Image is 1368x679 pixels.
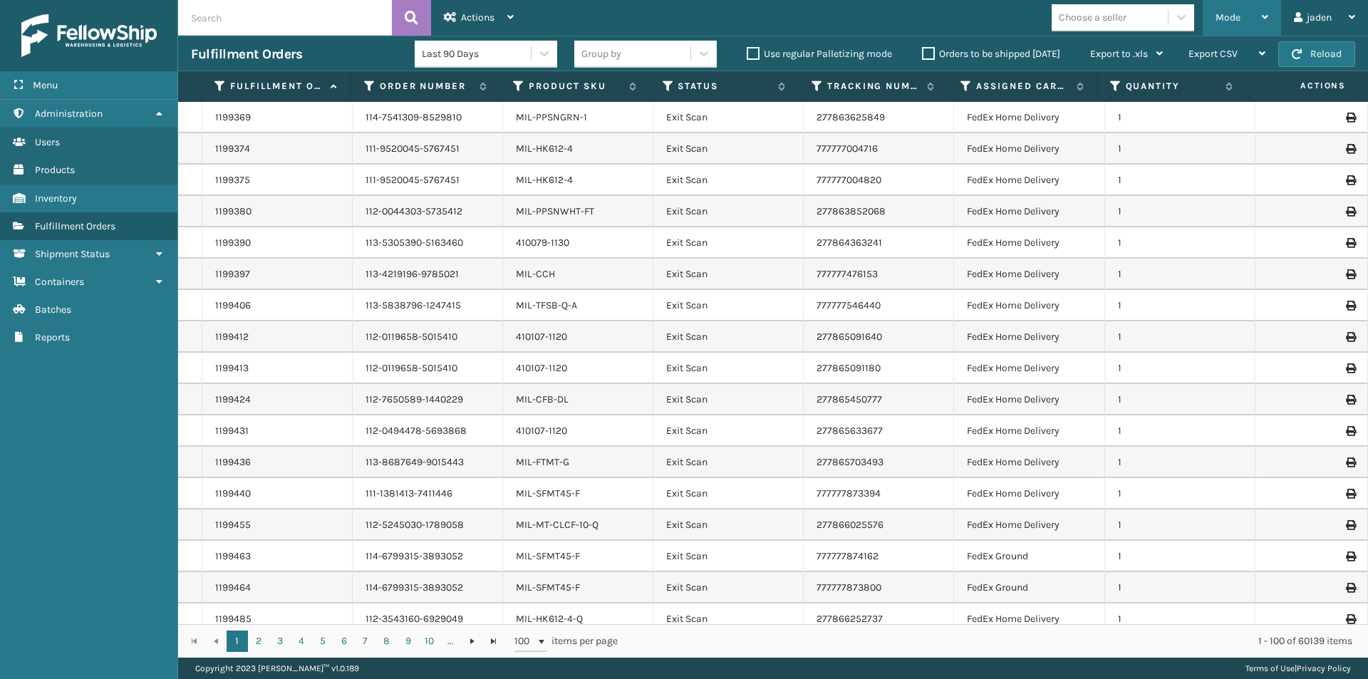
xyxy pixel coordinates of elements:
i: Print Label [1346,238,1354,248]
i: Print Label [1346,144,1354,154]
a: 1199424 [215,393,251,407]
td: Exit Scan [653,478,804,509]
a: 1199375 [215,173,250,187]
td: 1 [1105,384,1255,415]
label: Assigned Carrier Service [976,80,1069,93]
td: Exit Scan [653,384,804,415]
td: FedEx Home Delivery [954,478,1104,509]
a: ... [440,631,462,652]
a: 277865703493 [817,456,883,468]
div: | [1245,658,1351,679]
i: Print Label [1346,332,1354,342]
td: FedEx Home Delivery [954,133,1104,165]
span: Export CSV [1188,48,1238,60]
a: 277866252737 [817,613,883,625]
a: 777777546440 [817,299,881,311]
a: 4 [291,631,312,652]
label: Status [678,80,770,93]
a: 1199374 [215,142,250,156]
td: 114-7541309-8529810 [353,102,503,133]
span: Actions [1250,74,1354,98]
div: Last 90 Days [422,46,532,61]
img: logo [21,14,157,57]
a: 1199406 [215,299,251,313]
a: 277864363241 [817,237,882,249]
a: MIL-FTMT-G [516,456,569,468]
label: Orders to be shipped [DATE] [922,48,1060,60]
label: Tracking Number [827,80,920,93]
i: Print Label [1346,269,1354,279]
a: 1199390 [215,236,251,250]
span: items per page [514,631,618,652]
a: 777777004716 [817,142,878,155]
td: FedEx Home Delivery [954,384,1104,415]
i: Print Label [1346,301,1354,311]
a: MIL-SFMT45-F [516,487,580,499]
i: Print Label [1346,489,1354,499]
i: Print Label [1346,457,1354,467]
td: Exit Scan [653,259,804,290]
a: 410107-1120 [516,362,567,374]
a: MIL-PPSNGRN-1 [516,111,587,123]
label: Quantity [1126,80,1218,93]
td: 1 [1105,572,1255,603]
i: Print Label [1346,426,1354,436]
td: Exit Scan [653,541,804,572]
label: Product SKU [529,80,621,93]
a: Go to the last page [483,631,504,652]
a: 277863852068 [817,205,886,217]
td: 111-9520045-5767451 [353,165,503,196]
div: Group by [581,46,621,61]
td: Exit Scan [653,290,804,321]
a: 777777873394 [817,487,881,499]
td: FedEx Home Delivery [954,290,1104,321]
a: 1199413 [215,361,249,375]
a: 277865450777 [817,393,882,405]
span: Inventory [35,192,77,204]
a: 3 [269,631,291,652]
td: 1 [1105,447,1255,478]
a: MIL-CFB-DL [516,393,569,405]
a: 277863625849 [817,111,885,123]
td: Exit Scan [653,165,804,196]
a: 1199380 [215,204,252,219]
a: 2 [248,631,269,652]
div: 1 - 100 of 60139 items [638,634,1352,648]
a: MIL-HK612-4 [516,142,573,155]
span: Users [35,136,60,148]
td: 112-3543160-6929049 [353,603,503,635]
td: 1 [1105,353,1255,384]
a: 5 [312,631,333,652]
td: 113-5305390-5163460 [353,227,503,259]
span: Products [35,164,75,176]
a: 277865091180 [817,362,881,374]
td: 113-4219196-9785021 [353,259,503,290]
td: FedEx Home Delivery [954,353,1104,384]
td: FedEx Ground [954,572,1104,603]
span: Actions [461,11,494,24]
a: 9 [398,631,419,652]
a: MIL-SFMT45-F [516,550,580,562]
td: 112-0119658-5015410 [353,321,503,353]
a: MIL-SFMT45-F [516,581,580,594]
a: MIL-TFSB-Q-A [516,299,577,311]
td: FedEx Home Delivery [954,165,1104,196]
td: Exit Scan [653,447,804,478]
span: Export to .xls [1090,48,1148,60]
td: FedEx Home Delivery [954,509,1104,541]
a: Go to the next page [462,631,483,652]
label: Use regular Palletizing mode [747,48,892,60]
td: 1 [1105,227,1255,259]
td: 1 [1105,259,1255,290]
a: 1199455 [215,518,251,532]
td: FedEx Home Delivery [954,447,1104,478]
i: Print Label [1346,551,1354,561]
p: Copyright 2023 [PERSON_NAME]™ v 1.0.189 [195,658,359,679]
a: 277865091640 [817,331,882,343]
label: Fulfillment Order Id [230,80,323,93]
i: Print Label [1346,363,1354,373]
td: 113-5838796-1247415 [353,290,503,321]
i: Print Label [1346,520,1354,530]
a: MIL-PPSNWHT-FT [516,205,594,217]
a: 1 [227,631,248,652]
